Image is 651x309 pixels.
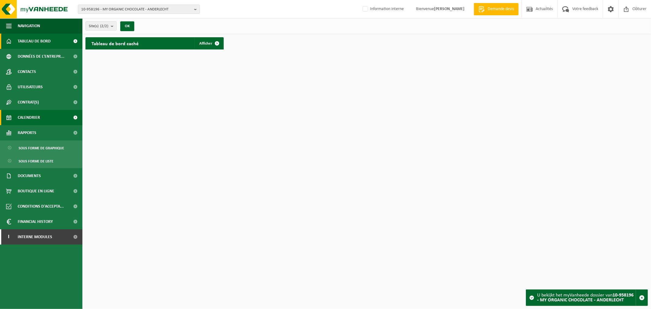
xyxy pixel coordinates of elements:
[120,21,134,31] button: OK
[361,5,404,14] label: Information interne
[194,37,223,49] a: Afficher
[434,7,465,11] strong: [PERSON_NAME]
[2,142,81,154] a: Sous forme de graphique
[18,214,53,229] span: Financial History
[18,49,64,64] span: Données de l'entrepr...
[199,42,212,45] span: Afficher
[89,22,108,31] span: Site(s)
[18,79,43,95] span: Utilisateurs
[18,110,40,125] span: Calendrier
[18,18,40,34] span: Navigation
[19,155,53,167] span: Sous forme de liste
[18,95,39,110] span: Contrat(s)
[18,125,36,140] span: Rapports
[100,24,108,28] count: (2/2)
[18,34,51,49] span: Tableau de bord
[18,229,52,245] span: Interne modules
[18,184,54,199] span: Boutique en ligne
[85,21,117,31] button: Site(s)(2/2)
[537,293,634,303] strong: 10-958196 - MY ORGANIC CHOCOLATE - ANDERLECHT
[474,3,519,15] a: Demande devis
[6,229,12,245] span: I
[78,5,200,14] button: 10-958196 - MY ORGANIC CHOCOLATE - ANDERLECHT
[2,155,81,167] a: Sous forme de liste
[537,290,636,306] div: U bekijkt het myVanheede dossier van
[81,5,192,14] span: 10-958196 - MY ORGANIC CHOCOLATE - ANDERLECHT
[18,168,41,184] span: Documents
[486,6,515,12] span: Demande devis
[19,142,64,154] span: Sous forme de graphique
[18,64,36,79] span: Contacts
[85,37,145,49] h2: Tableau de bord caché
[18,199,64,214] span: Conditions d'accepta...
